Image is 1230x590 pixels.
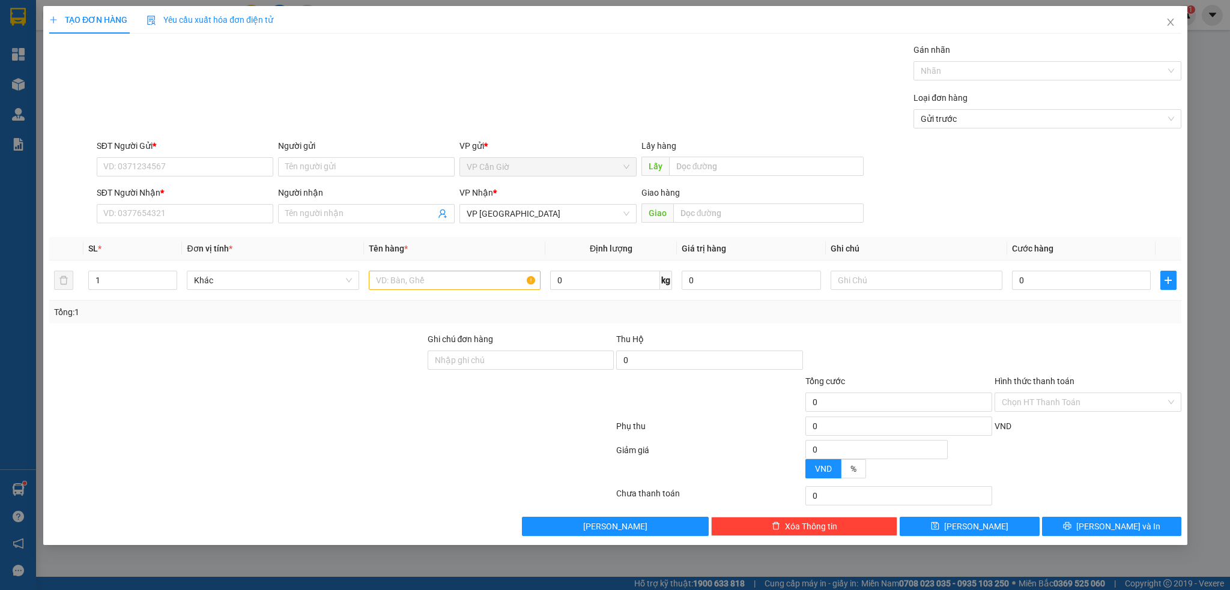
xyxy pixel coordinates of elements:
[427,351,614,370] input: Ghi chú đơn hàng
[467,205,629,223] span: VP Sài Gòn
[1161,275,1176,285] span: plus
[805,376,845,386] span: Tổng cước
[427,334,493,344] label: Ghi chú đơn hàng
[921,110,1174,128] span: Gửi trước
[49,15,127,25] span: TẠO ĐƠN HÀNG
[583,520,647,533] span: [PERSON_NAME]
[1062,522,1071,531] span: printer
[438,209,447,218] span: user-add
[995,376,1074,386] label: Hình thức thanh toán
[1153,6,1187,40] button: Close
[673,203,863,223] input: Dọc đường
[830,271,1002,290] input: Ghi Chú
[913,93,968,103] label: Loại đơn hàng
[825,237,1007,260] th: Ghi chú
[668,157,863,176] input: Dọc đường
[1076,520,1160,533] span: [PERSON_NAME] và In
[931,522,939,531] span: save
[15,77,61,134] b: Thành Phúc Bus
[96,186,273,199] div: SĐT Người Nhận
[147,15,273,25] span: Yêu cầu xuất hóa đơn điện tử
[710,517,897,536] button: deleteXóa Thông tin
[194,271,351,289] span: Khác
[641,157,668,176] span: Lấy
[368,271,540,290] input: VD: Bàn, Ghế
[641,188,679,197] span: Giao hàng
[278,139,455,152] div: Người gửi
[15,15,75,75] img: logo.jpg
[660,271,672,290] span: kg
[88,244,97,253] span: SL
[615,420,804,441] div: Phụ thu
[995,421,1011,431] span: VND
[615,487,804,508] div: Chưa thanh toán
[641,203,673,223] span: Giao
[615,444,804,484] div: Giảm giá
[368,244,407,253] span: Tên hàng
[1160,271,1177,290] button: plus
[49,16,58,24] span: plus
[1165,17,1175,27] span: close
[459,139,636,152] div: VP gửi
[682,271,820,290] input: 0
[784,520,837,533] span: Xóa Thông tin
[522,517,709,536] button: [PERSON_NAME]
[944,520,1008,533] span: [PERSON_NAME]
[913,45,950,55] label: Gán nhãn
[54,306,475,319] div: Tổng: 1
[1041,517,1181,536] button: printer[PERSON_NAME] và In
[54,271,73,290] button: delete
[771,522,780,531] span: delete
[850,464,856,474] span: %
[74,17,119,74] b: Gửi khách hàng
[96,139,273,152] div: SĐT Người Gửi
[467,158,629,176] span: VP Cần Giờ
[459,188,493,197] span: VP Nhận
[900,517,1039,536] button: save[PERSON_NAME]
[147,16,156,25] img: icon
[278,186,455,199] div: Người nhận
[1011,244,1053,253] span: Cước hàng
[641,141,676,151] span: Lấy hàng
[590,244,632,253] span: Định lượng
[682,244,726,253] span: Giá trị hàng
[616,334,644,344] span: Thu Hộ
[187,244,232,253] span: Đơn vị tính
[815,464,832,474] span: VND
